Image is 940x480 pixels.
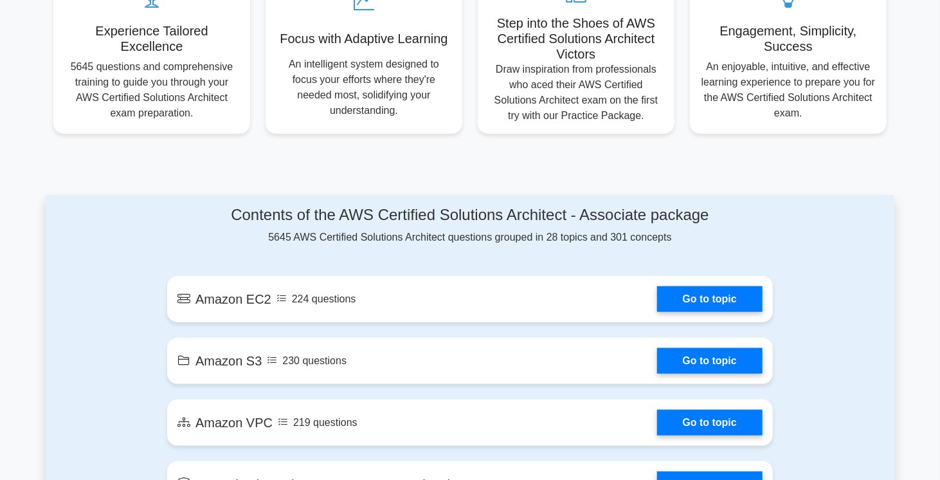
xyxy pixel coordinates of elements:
[64,23,240,54] h5: Experience Tailored Excellence
[657,286,763,312] a: Go to topic
[167,206,773,245] div: 5645 AWS Certified Solutions Architect questions grouped in 28 topics and 301 concepts
[488,15,664,62] h5: Step into the Shoes of AWS Certified Solutions Architect Victors
[488,62,664,124] p: Draw inspiration from professionals who aced their AWS Certified Solutions Architect exam on the ...
[657,348,763,374] a: Go to topic
[657,410,763,436] a: Go to topic
[167,206,773,225] h4: Contents of the AWS Certified Solutions Architect - Associate package
[700,23,876,54] h5: Engagement, Simplicity, Success
[700,59,876,121] p: An enjoyable, intuitive, and effective learning experience to prepare you for the AWS Certified S...
[64,59,240,121] p: 5645 questions and comprehensive training to guide you through your AWS Certified Solutions Archi...
[276,57,452,118] p: An intelligent system designed to focus your efforts where they're needed most, solidifying your ...
[276,31,452,46] h5: Focus with Adaptive Learning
